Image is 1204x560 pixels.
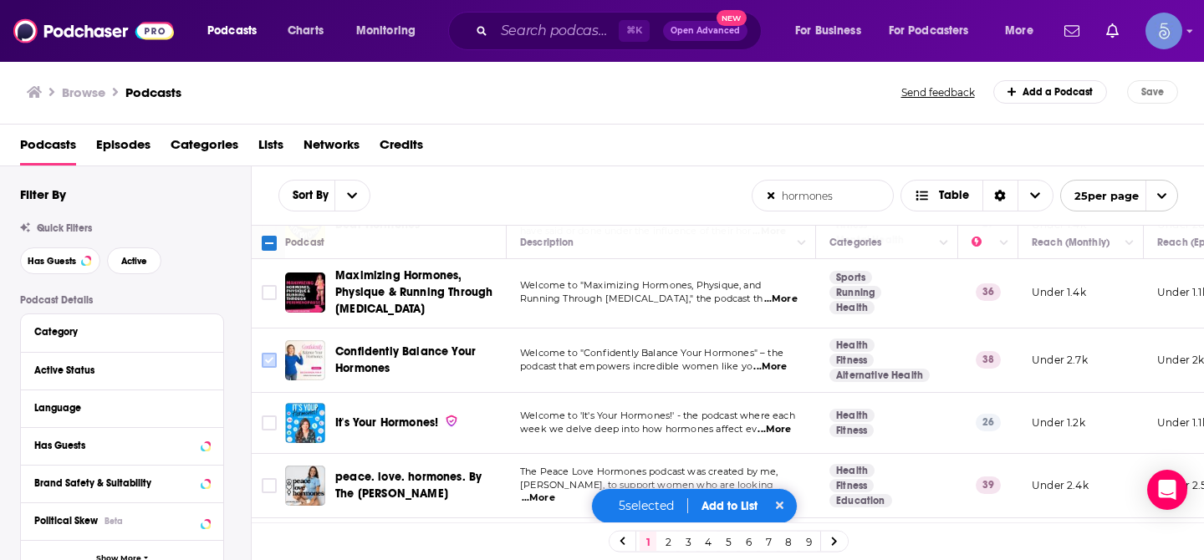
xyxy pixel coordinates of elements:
span: Welcome to "Maximizing Hormones, Physique, and [520,279,761,291]
button: Column Actions [1120,233,1140,253]
p: Under 2k [1157,353,1204,367]
p: 39 [976,476,1001,493]
span: Sort By [279,190,334,201]
span: ...More [522,491,555,505]
a: Health [829,464,875,477]
span: It's Your Hormones! [335,415,438,430]
span: More [1005,19,1033,43]
span: Welcome to 'It's Your Hormones!' - the podcast where each [520,410,795,421]
a: Show notifications dropdown [1058,17,1086,45]
span: 25 per page [1061,183,1139,209]
h2: Choose List sort [278,180,370,211]
span: Confidently Balance Your Hormones [335,344,476,375]
button: open menu [334,181,370,211]
button: open menu [1060,180,1178,211]
button: Column Actions [934,233,954,253]
span: peace. love. hormones. By The [PERSON_NAME] [335,470,482,501]
a: 6 [740,532,757,552]
span: Toggle select row [262,285,277,300]
a: Fitness [829,354,874,367]
p: 26 [976,414,1001,430]
input: Search podcasts, credits, & more... [494,18,619,44]
span: Toggle select row [262,478,277,493]
span: [PERSON_NAME], to support women who are looking [520,479,773,491]
button: Column Actions [792,233,812,253]
button: open menu [993,18,1054,44]
span: ⌘ K [619,20,650,42]
span: Quick Filters [37,222,92,234]
a: Running [829,286,881,299]
span: Running Through [MEDICAL_DATA]," the podcast th [520,293,763,304]
button: open menu [344,18,437,44]
span: Toggle select row [262,353,277,368]
button: Active [107,247,161,274]
span: Table [939,190,969,201]
button: Brand Safety & Suitability [34,472,210,493]
span: Political Skew [34,515,98,527]
div: Language [34,402,199,414]
a: 4 [700,532,717,552]
span: Logged in as Spiral5-G1 [1145,13,1182,49]
a: Credits [380,131,423,165]
a: Fitness [829,424,874,437]
a: Health [829,409,875,422]
span: Open Advanced [671,27,740,35]
img: Maximizing Hormones, Physique & Running Through Perimenopause [285,272,325,313]
span: Welcome to "Confidently Balance Your Hormones" – the [520,347,783,359]
span: Toggle select row [262,415,277,430]
img: Podchaser - Follow, Share and Rate Podcasts [13,15,174,47]
a: Networks [304,131,360,165]
a: It's Your Hormones! [335,415,458,431]
span: Podcasts [207,19,257,43]
span: Active [121,257,147,266]
button: open menu [878,18,993,44]
span: ...More [753,360,787,374]
img: Confidently Balance Your Hormones [285,340,325,380]
h3: Browse [62,84,105,100]
a: 8 [780,532,797,552]
span: For Podcasters [889,19,969,43]
a: Lists [258,131,283,165]
a: Alternative Health [829,369,930,382]
span: The Peace Love Hormones podcast was created by me, [520,466,778,477]
div: Beta [105,516,123,527]
a: 7 [760,532,777,552]
h2: Filter By [20,186,66,202]
button: Language [34,397,210,418]
span: podcast that empowers incredible women like yo [520,360,752,372]
img: peace. love. hormones. By The Maddie Miles [285,466,325,506]
button: open menu [196,18,278,44]
button: Has Guests [20,247,100,274]
a: Podcasts [20,131,76,165]
a: Sports [829,271,872,284]
p: 36 [976,283,1001,300]
img: It's Your Hormones! [285,403,325,443]
div: Search podcasts, credits, & more... [464,12,778,50]
button: open menu [783,18,882,44]
a: peace. love. hormones. By The [PERSON_NAME] [335,469,501,502]
a: Fitness [829,479,874,492]
a: Podcasts [125,84,181,100]
button: Column Actions [994,233,1014,253]
div: Categories [829,232,881,252]
div: Description [520,232,574,252]
button: Show profile menu [1145,13,1182,49]
a: Episodes [96,131,150,165]
a: Categories [171,131,238,165]
div: Podcast [285,232,324,252]
button: Open AdvancedNew [663,21,747,41]
div: Has Guests [34,440,196,451]
span: Monitoring [356,19,416,43]
p: 38 [976,351,1001,368]
button: Save [1127,80,1178,104]
a: 9 [800,532,817,552]
span: Has Guests [28,257,76,266]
